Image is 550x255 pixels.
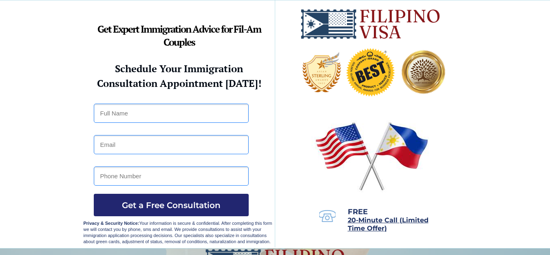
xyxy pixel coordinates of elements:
input: Phone Number [94,166,249,186]
span: Your information is secure & confidential. After completing this form we will contact you by phon... [84,221,272,244]
span: FREE [348,207,368,216]
span: 20-Minute Call (Limited Time Offer) [348,216,429,232]
input: Full Name [94,104,249,123]
a: 20-Minute Call (Limited Time Offer) [348,217,429,232]
strong: Privacy & Security Notice: [84,221,139,226]
strong: Consultation Appointment [DATE]! [97,77,261,90]
span: Get a Free Consultation [94,200,249,210]
strong: Schedule Your Immigration [115,62,243,75]
strong: Get Expert Immigration Advice for Fil-Am Couples [97,22,261,49]
button: Get a Free Consultation [94,194,249,216]
input: Email [94,135,249,154]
